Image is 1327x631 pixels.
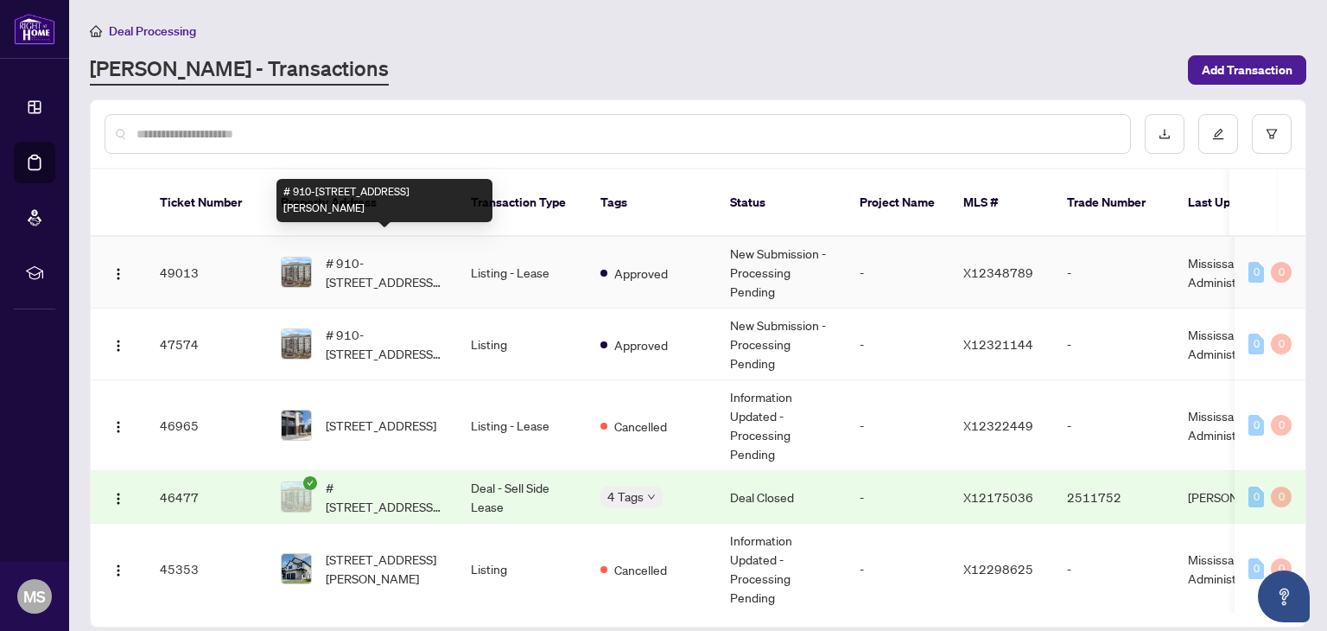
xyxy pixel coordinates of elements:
[111,339,125,353] img: Logo
[90,25,102,37] span: home
[1258,570,1310,622] button: Open asap
[146,380,267,471] td: 46965
[111,420,125,434] img: Logo
[146,169,267,237] th: Ticket Number
[1174,237,1304,309] td: Mississauga Administrator
[1271,334,1292,354] div: 0
[14,13,55,45] img: logo
[276,179,492,222] div: # 910-[STREET_ADDRESS][PERSON_NAME]
[614,335,668,354] span: Approved
[146,237,267,309] td: 49013
[146,309,267,380] td: 47574
[111,492,125,506] img: Logo
[457,169,587,237] th: Transaction Type
[716,380,846,471] td: Information Updated - Processing Pending
[963,336,1033,352] span: X12321144
[1271,262,1292,283] div: 0
[963,561,1033,577] span: X12298625
[846,237,949,309] td: -
[105,483,132,511] button: Logo
[1053,380,1174,471] td: -
[457,237,587,309] td: Listing - Lease
[614,560,667,579] span: Cancelled
[1212,128,1224,140] span: edit
[303,476,317,490] span: check-circle
[846,471,949,524] td: -
[282,329,311,359] img: thumbnail-img
[846,169,949,237] th: Project Name
[1174,169,1304,237] th: Last Updated By
[846,309,949,380] td: -
[457,471,587,524] td: Deal - Sell Side Lease
[647,493,656,501] span: down
[326,550,443,588] span: [STREET_ADDRESS][PERSON_NAME]
[716,169,846,237] th: Status
[1248,415,1264,436] div: 0
[457,524,587,615] td: Listing
[105,330,132,358] button: Logo
[716,524,846,615] td: Information Updated - Processing Pending
[607,487,644,507] span: 4 Tags
[1174,524,1304,615] td: Mississauga Administrator
[1266,128,1278,140] span: filter
[1271,415,1292,436] div: 0
[1053,471,1174,524] td: 2511752
[1053,237,1174,309] td: -
[105,258,132,286] button: Logo
[105,411,132,439] button: Logo
[267,169,457,237] th: Property Address
[1188,55,1306,85] button: Add Transaction
[846,524,949,615] td: -
[1248,558,1264,579] div: 0
[282,258,311,287] img: thumbnail-img
[1174,380,1304,471] td: Mississauga Administrator
[282,411,311,440] img: thumbnail-img
[1145,114,1184,154] button: download
[109,23,196,39] span: Deal Processing
[326,416,436,435] span: [STREET_ADDRESS]
[1271,487,1292,507] div: 0
[1248,262,1264,283] div: 0
[846,380,949,471] td: -
[326,325,443,363] span: # 910-[STREET_ADDRESS][PERSON_NAME]
[1053,169,1174,237] th: Trade Number
[1159,128,1171,140] span: download
[1252,114,1292,154] button: filter
[90,54,389,86] a: [PERSON_NAME] - Transactions
[146,471,267,524] td: 46477
[1198,114,1238,154] button: edit
[326,253,443,291] span: # 910-[STREET_ADDRESS][PERSON_NAME]
[1202,56,1292,84] span: Add Transaction
[146,524,267,615] td: 45353
[949,169,1053,237] th: MLS #
[1248,334,1264,354] div: 0
[1248,487,1264,507] div: 0
[614,264,668,283] span: Approved
[111,564,125,577] img: Logo
[963,489,1033,505] span: X12175036
[716,237,846,309] td: New Submission - Processing Pending
[1174,471,1304,524] td: [PERSON_NAME]
[1053,309,1174,380] td: -
[1271,558,1292,579] div: 0
[105,555,132,583] button: Logo
[326,478,443,516] span: # [STREET_ADDRESS][PERSON_NAME]
[587,169,716,237] th: Tags
[963,265,1033,280] span: X12348789
[1053,524,1174,615] td: -
[716,309,846,380] td: New Submission - Processing Pending
[614,417,667,436] span: Cancelled
[282,482,311,512] img: thumbnail-img
[111,267,125,281] img: Logo
[457,309,587,380] td: Listing
[716,471,846,524] td: Deal Closed
[963,417,1033,433] span: X12322449
[23,584,46,609] span: MS
[1174,309,1304,380] td: Mississauga Administrator
[457,380,587,471] td: Listing - Lease
[282,554,311,583] img: thumbnail-img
